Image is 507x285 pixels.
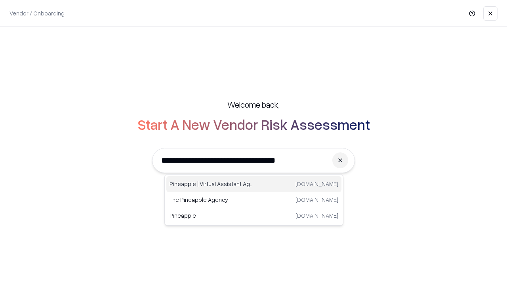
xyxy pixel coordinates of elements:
[164,174,343,226] div: Suggestions
[295,211,338,220] p: [DOMAIN_NAME]
[137,116,370,132] h2: Start A New Vendor Risk Assessment
[170,211,254,220] p: Pineapple
[170,180,254,188] p: Pineapple | Virtual Assistant Agency
[295,180,338,188] p: [DOMAIN_NAME]
[227,99,280,110] h5: Welcome back,
[295,196,338,204] p: [DOMAIN_NAME]
[10,9,65,17] p: Vendor / Onboarding
[170,196,254,204] p: The Pineapple Agency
